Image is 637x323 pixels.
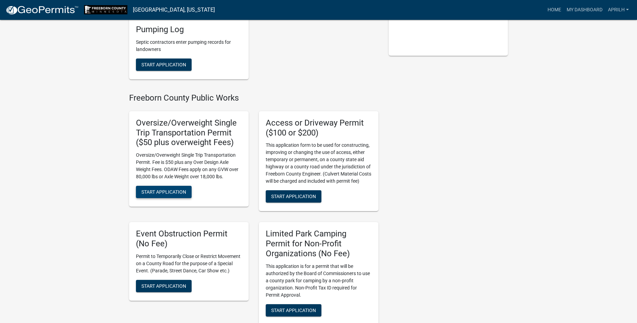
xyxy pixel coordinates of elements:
[136,118,242,147] h5: Oversize/Overweight Single Trip Transportation Permit ($50 plus overweight Fees)
[136,229,242,249] h5: Event Obstruction Permit (No Fee)
[545,3,564,16] a: Home
[133,4,215,16] a: [GEOGRAPHIC_DATA], [US_STATE]
[136,25,242,35] h5: Pumping Log
[271,194,316,199] span: Start Application
[141,62,186,67] span: Start Application
[271,307,316,313] span: Start Application
[136,152,242,180] p: Oversize/Overweight Single Trip Transportation Permit. Fee is $50 plus any Over Design Axle Weigh...
[266,142,372,185] p: This application form to be used for constructing, improving or changing the use of access, eithe...
[266,190,321,203] button: Start Application
[564,3,605,16] a: My Dashboard
[266,229,372,258] h5: Limited Park Camping Permit for Non-Profit Organizations (No Fee)
[136,186,192,198] button: Start Application
[605,3,632,16] a: Aprilh
[136,59,192,71] button: Start Application
[136,280,192,292] button: Start Application
[141,189,186,195] span: Start Application
[84,5,127,14] img: Freeborn County, Minnesota
[136,39,242,53] p: Septic contractors enter pumping records for landowners
[266,118,372,138] h5: Access or Driveway Permit ($100 or $200)
[266,304,321,316] button: Start Application
[266,263,372,299] p: This application is for a permit that will be authorized by the Board of Commissioners to use a c...
[129,93,378,103] h4: Freeborn County Public Works
[136,253,242,274] p: Permit to Temporarily Close or Restrict Movement on a County Road for the purpose of a Special Ev...
[141,283,186,289] span: Start Application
